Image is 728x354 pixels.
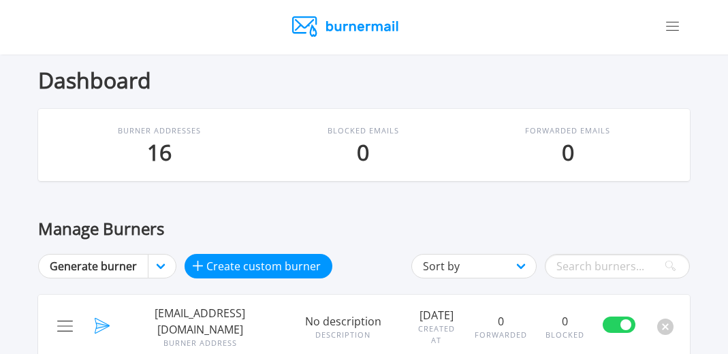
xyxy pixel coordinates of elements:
img: Send Icon [95,318,110,334]
img: icon_add-92b43b69832b87d5bf26ecc9c58aafb8.svg [193,261,202,270]
img: Burner Mail [292,16,401,37]
p: Burner Addresses [118,125,201,137]
button: Create custom burner [185,254,332,278]
div: Description [288,329,399,341]
img: Toggle Menu [666,22,679,31]
div: [DATE] [415,307,458,323]
div: Manage Burners [38,219,690,238]
span: Create custom burner [206,258,321,274]
span: No description [305,314,381,329]
span: [EMAIL_ADDRESS][DOMAIN_NAME] [129,305,271,338]
p: Blocked Emails [328,125,399,137]
input: Search burners... [545,254,690,278]
div: Created At [415,323,458,346]
img: Menu Icon [57,321,73,332]
p: 16 [118,140,201,165]
button: Delete [657,319,674,335]
div: Forwarded [475,329,527,341]
div: 0 [562,313,568,329]
p: 0 [328,140,399,165]
a: Generate burner [38,254,148,278]
p: Forwarded Emails [525,125,610,137]
div: Blocked [545,329,584,341]
p: 0 [525,140,610,165]
div: Burner Address [129,338,271,349]
div: 0 [498,313,504,329]
div: Dashboard [38,68,690,93]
